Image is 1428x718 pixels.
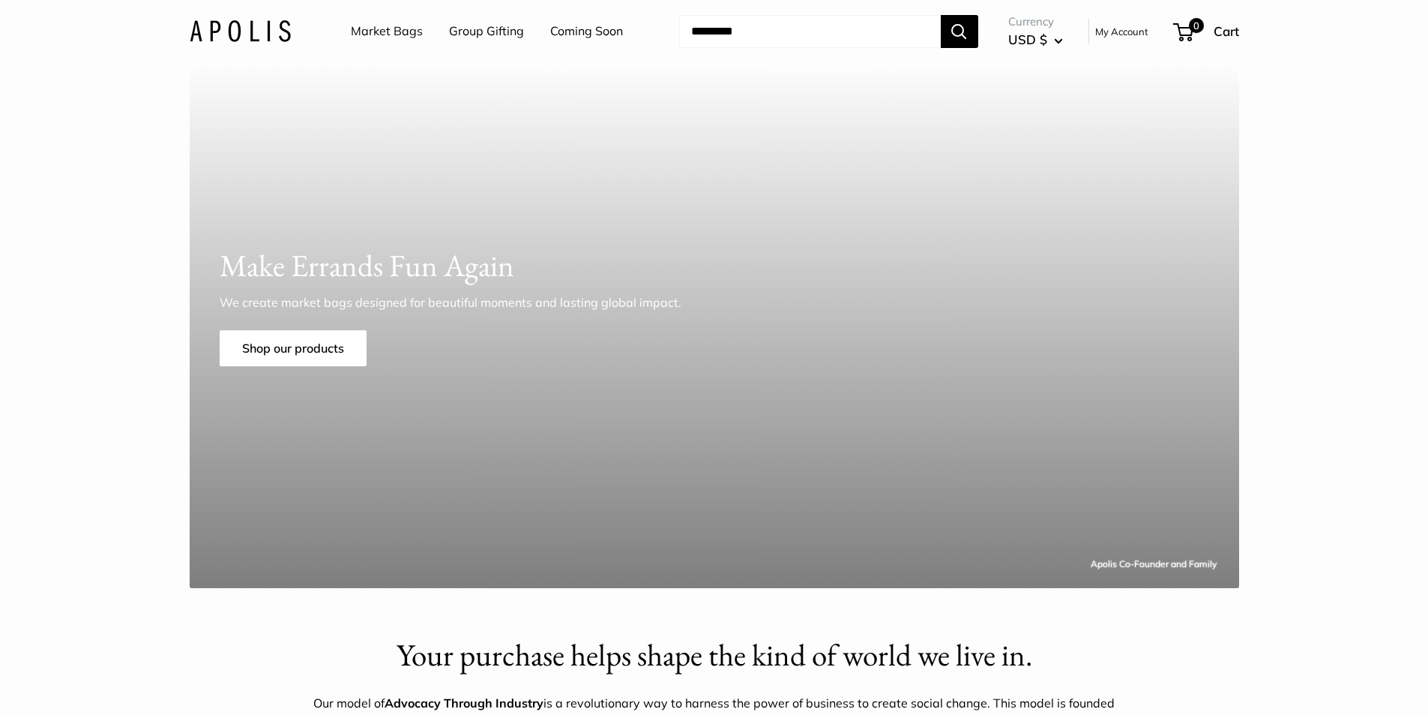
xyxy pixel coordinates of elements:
a: Group Gifting [449,20,524,43]
span: USD $ [1008,32,1047,47]
div: Apolis Co-Founder and Family [1091,556,1217,572]
img: Apolis [190,20,291,42]
h1: Make Errands Fun Again [220,244,1209,288]
a: Market Bags [351,20,423,43]
button: USD $ [1008,28,1063,52]
span: Cart [1214,23,1239,39]
a: Shop our products [220,330,367,366]
h2: Your purchase helps shape the kind of world we live in. [313,633,1115,677]
span: 0 [1188,18,1203,33]
p: We create market bags designed for beautiful moments and lasting global impact. [220,293,707,311]
a: My Account [1095,23,1148,41]
input: Search... [679,15,941,48]
strong: Advocacy Through Industry [385,695,543,710]
a: 0 Cart [1175,20,1239,44]
span: Currency [1008,11,1063,32]
a: Coming Soon [550,20,623,43]
button: Search [941,15,978,48]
